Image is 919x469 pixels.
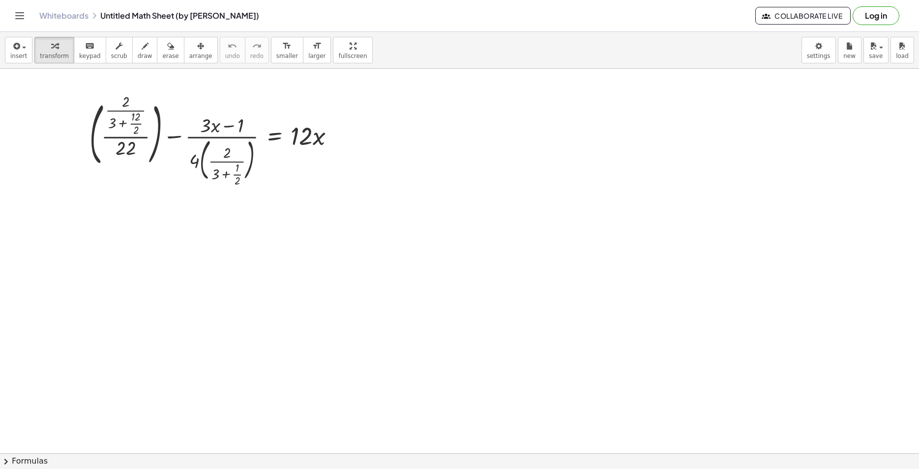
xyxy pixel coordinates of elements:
button: arrange [184,37,218,63]
span: new [843,53,856,59]
span: settings [807,53,830,59]
span: draw [138,53,152,59]
button: format_sizelarger [303,37,331,63]
span: save [869,53,883,59]
button: Toggle navigation [12,8,28,24]
button: draw [132,37,158,63]
span: fullscreen [338,53,367,59]
button: Collaborate Live [755,7,851,25]
button: settings [801,37,836,63]
a: Whiteboards [39,11,89,21]
button: fullscreen [333,37,372,63]
span: larger [308,53,326,59]
button: insert [5,37,32,63]
button: keyboardkeypad [74,37,106,63]
span: arrange [189,53,212,59]
button: erase [157,37,184,63]
span: scrub [111,53,127,59]
button: transform [34,37,74,63]
span: erase [162,53,178,59]
span: undo [225,53,240,59]
i: format_size [282,40,292,52]
span: Collaborate Live [764,11,842,20]
button: save [863,37,889,63]
button: format_sizesmaller [271,37,303,63]
span: smaller [276,53,298,59]
span: keypad [79,53,101,59]
span: transform [40,53,69,59]
i: undo [228,40,237,52]
button: undoundo [220,37,245,63]
button: Log in [853,6,899,25]
button: redoredo [245,37,269,63]
i: keyboard [85,40,94,52]
i: format_size [312,40,322,52]
span: insert [10,53,27,59]
span: redo [250,53,264,59]
span: load [896,53,909,59]
i: redo [252,40,262,52]
button: new [838,37,861,63]
button: scrub [106,37,133,63]
button: load [890,37,914,63]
